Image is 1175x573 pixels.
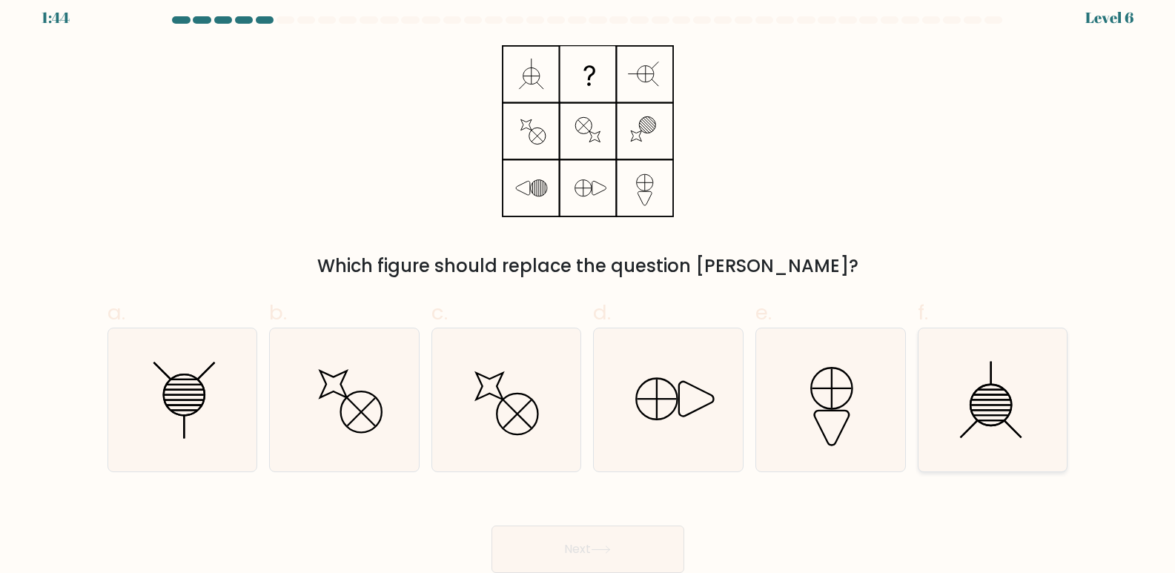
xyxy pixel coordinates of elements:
div: Level 6 [1085,7,1133,29]
span: e. [755,298,772,327]
span: f. [918,298,928,327]
div: 1:44 [42,7,70,29]
span: d. [593,298,611,327]
span: b. [269,298,287,327]
div: Which figure should replace the question [PERSON_NAME]? [116,253,1059,279]
button: Next [491,526,684,573]
span: a. [107,298,125,327]
span: c. [431,298,448,327]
